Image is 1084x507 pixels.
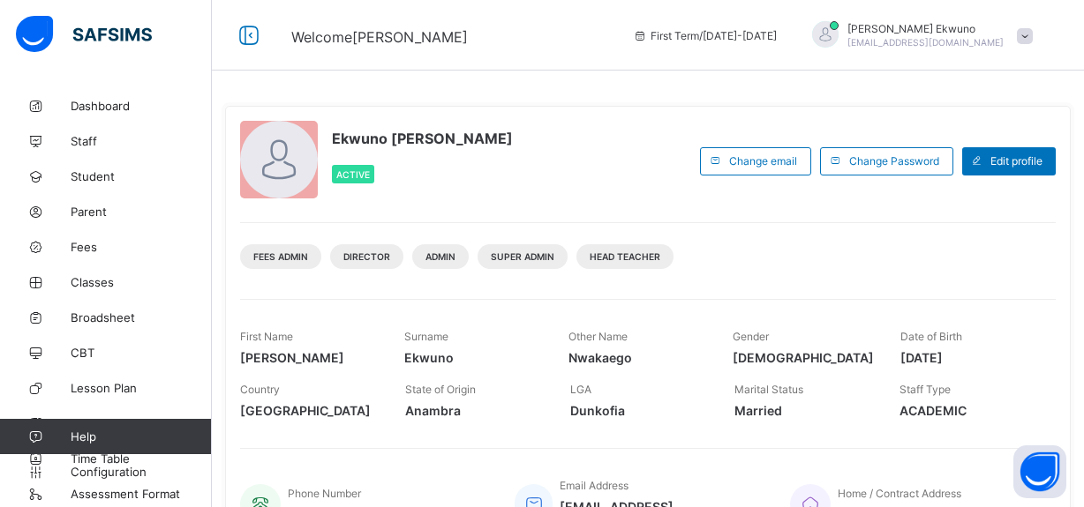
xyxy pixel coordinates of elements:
span: Configuration [71,465,211,479]
span: Admin [425,251,455,262]
span: Other Name [568,330,628,343]
span: Assessment Format [71,487,212,501]
span: session/term information [633,29,777,42]
img: safsims [16,16,152,53]
span: Anambra [405,403,544,418]
span: Dunkofia [570,403,709,418]
span: [GEOGRAPHIC_DATA] [240,403,379,418]
span: Fees [71,240,212,254]
span: LGA [570,383,591,396]
span: Phone Number [288,487,361,500]
span: Parent [71,205,212,219]
span: Ekwuno [PERSON_NAME] [332,130,513,147]
span: Gender [733,330,769,343]
span: Messaging [71,416,212,430]
span: [DEMOGRAPHIC_DATA] [733,350,874,365]
span: Ekwuno [404,350,542,365]
span: [PERSON_NAME] Ekwuno [847,22,1004,35]
span: Marital Status [734,383,803,396]
span: Head Teacher [590,251,660,262]
span: Date of Birth [900,330,962,343]
span: [PERSON_NAME] [240,350,378,365]
span: State of Origin [405,383,476,396]
span: Lesson Plan [71,381,212,395]
span: Email Address [560,479,629,492]
button: Open asap [1013,445,1066,498]
span: Country [240,383,280,396]
span: Super Admin [491,251,554,262]
span: Staff Type [900,383,951,396]
span: Nwakaego [568,350,706,365]
span: Change email [729,154,797,168]
span: ACADEMIC [900,403,1038,418]
span: Surname [404,330,448,343]
span: Edit profile [990,154,1043,168]
span: [DATE] [900,350,1038,365]
span: Active [336,169,370,180]
span: First Name [240,330,293,343]
span: Fees Admin [253,251,308,262]
span: Help [71,429,211,444]
span: Home / Contract Address [838,487,961,500]
span: Married [734,403,873,418]
span: DIRECTOR [343,251,390,262]
span: [EMAIL_ADDRESS][DOMAIN_NAME] [847,37,1004,48]
span: Staff [71,134,212,148]
span: CBT [71,346,212,360]
span: Change Password [849,154,939,168]
span: Broadsheet [71,310,212,324]
span: Classes [71,275,212,289]
div: VivianEkwuno [794,21,1042,50]
span: Welcome [PERSON_NAME] [291,28,468,46]
span: Dashboard [71,99,212,113]
span: Student [71,169,212,183]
